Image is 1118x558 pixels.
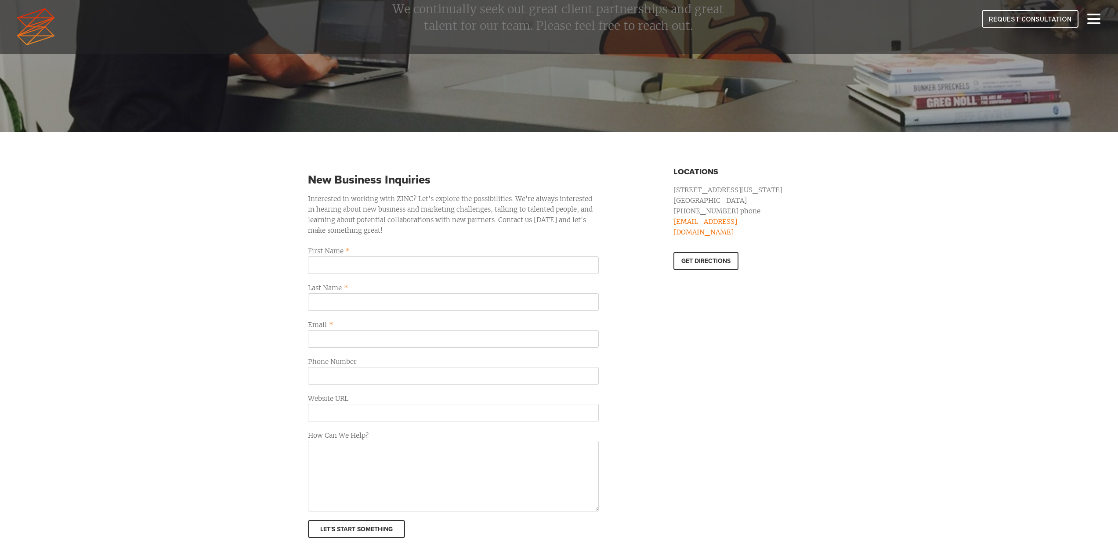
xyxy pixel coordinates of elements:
[308,357,357,366] span: Phone Number
[982,10,1078,28] img: REQUEST CONSULTATION
[673,167,795,176] h3: Locations
[308,320,327,329] span: Email
[308,394,348,403] span: Website URL
[308,431,369,439] span: How Can We Help?
[673,185,795,195] p: [STREET_ADDRESS][US_STATE]
[673,252,738,270] a: Get directions
[308,520,405,538] input: Let's Start Something
[308,173,599,187] h1: New Business Inquiries
[673,195,795,206] p: [GEOGRAPHIC_DATA]
[673,217,737,236] a: [EMAIL_ADDRESS][DOMAIN_NAME]
[308,284,342,292] span: Last Name
[308,194,599,236] p: Interested in working with ZINC? Let's explore the possibilities. We're always interested in hear...
[308,247,344,255] span: First Name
